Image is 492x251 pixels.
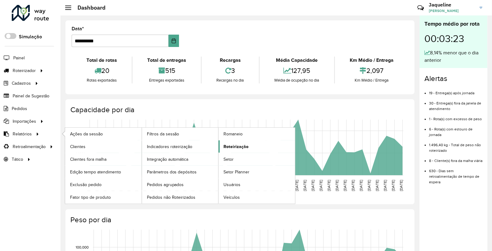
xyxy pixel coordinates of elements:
[311,180,315,191] text: [DATE]
[142,128,219,140] a: Filtros da sessão
[147,181,184,188] span: Pedidos agrupados
[414,1,427,15] a: Contato Rápido
[219,191,295,203] a: Veículos
[261,64,333,77] div: 127,95
[142,153,219,165] a: Integração automática
[343,180,347,191] text: [DATE]
[70,181,102,188] span: Exclusão pedido
[70,105,408,114] h4: Capacidade por dia
[359,180,363,191] text: [DATE]
[219,166,295,178] a: Setor Planner
[142,178,219,191] a: Pedidos agrupados
[70,156,106,163] span: Clientes fora malha
[12,80,31,87] span: Cadastros
[424,74,482,83] h4: Alertas
[13,67,36,74] span: Roteirizador
[12,156,23,163] span: Tático
[65,128,142,140] a: Ações da sessão
[65,166,142,178] a: Edição tempo atendimento
[72,25,84,32] label: Data
[429,164,482,185] li: 630 - Dias sem retroalimentação de tempo de espera
[203,77,257,83] div: Recargas no dia
[169,35,179,47] button: Choose Date
[70,215,408,224] h4: Peso por dia
[203,64,257,77] div: 3
[375,180,379,191] text: [DATE]
[219,153,295,165] a: Setor
[399,180,403,191] text: [DATE]
[73,77,130,83] div: Rotas exportadas
[73,64,130,77] div: 20
[142,140,219,153] a: Indicadores roteirização
[336,64,407,77] div: 2,097
[223,169,249,175] span: Setor Planner
[429,8,475,14] span: [PERSON_NAME]
[295,180,299,191] text: [DATE]
[351,180,355,191] text: [DATE]
[203,57,257,64] div: Recargas
[134,57,199,64] div: Total de entregas
[219,140,295,153] a: Roteirização
[134,64,199,77] div: 515
[65,140,142,153] a: Clientes
[134,77,199,83] div: Entregas exportadas
[429,2,475,8] h3: Jaqueline
[261,77,333,83] div: Média de ocupação no dia
[70,143,85,150] span: Clientes
[73,57,130,64] div: Total de rotas
[327,180,331,191] text: [DATE]
[219,178,295,191] a: Usuários
[429,153,482,164] li: 8 - Cliente(s) fora da malha viária
[13,143,46,150] span: Retroalimentação
[336,77,407,83] div: Km Médio / Entrega
[76,245,89,249] text: 100,000
[223,143,248,150] span: Roteirização
[303,180,307,191] text: [DATE]
[383,180,387,191] text: [DATE]
[223,181,240,188] span: Usuários
[13,118,36,125] span: Importações
[424,20,482,28] div: Tempo médio por rota
[70,131,103,137] span: Ações da sessão
[147,156,189,163] span: Integração automática
[12,105,27,112] span: Pedidos
[13,93,49,99] span: Painel de Sugestão
[429,138,482,153] li: 1.496,40 kg - Total de peso não roteirizado
[142,191,219,203] a: Pedidos não Roteirizados
[147,143,193,150] span: Indicadores roteirização
[261,57,333,64] div: Média Capacidade
[70,194,111,201] span: Fator tipo de produto
[336,57,407,64] div: Km Médio / Entrega
[70,169,121,175] span: Edição tempo atendimento
[424,49,482,64] div: 8,14% menor que o dia anterior
[391,180,395,191] text: [DATE]
[13,55,25,61] span: Painel
[335,180,339,191] text: [DATE]
[219,128,295,140] a: Romaneio
[65,153,142,165] a: Clientes fora malha
[223,131,243,137] span: Romaneio
[223,194,240,201] span: Veículos
[65,178,142,191] a: Exclusão pedido
[142,166,219,178] a: Parâmetros dos depósitos
[65,191,142,203] a: Fator tipo de produto
[223,156,234,163] span: Setor
[429,122,482,138] li: 6 - Rota(s) com estouro de jornada
[429,96,482,112] li: 30 - Entrega(s) fora da janela de atendimento
[147,169,197,175] span: Parâmetros dos depósitos
[429,112,482,122] li: 1 - Rota(s) com excesso de peso
[147,194,196,201] span: Pedidos não Roteirizados
[71,4,106,11] h2: Dashboard
[424,28,482,49] div: 00:03:23
[319,180,323,191] text: [DATE]
[19,33,42,40] label: Simulação
[367,180,371,191] text: [DATE]
[429,86,482,96] li: 19 - Entrega(s) após jornada
[147,131,179,137] span: Filtros da sessão
[13,131,32,137] span: Relatórios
